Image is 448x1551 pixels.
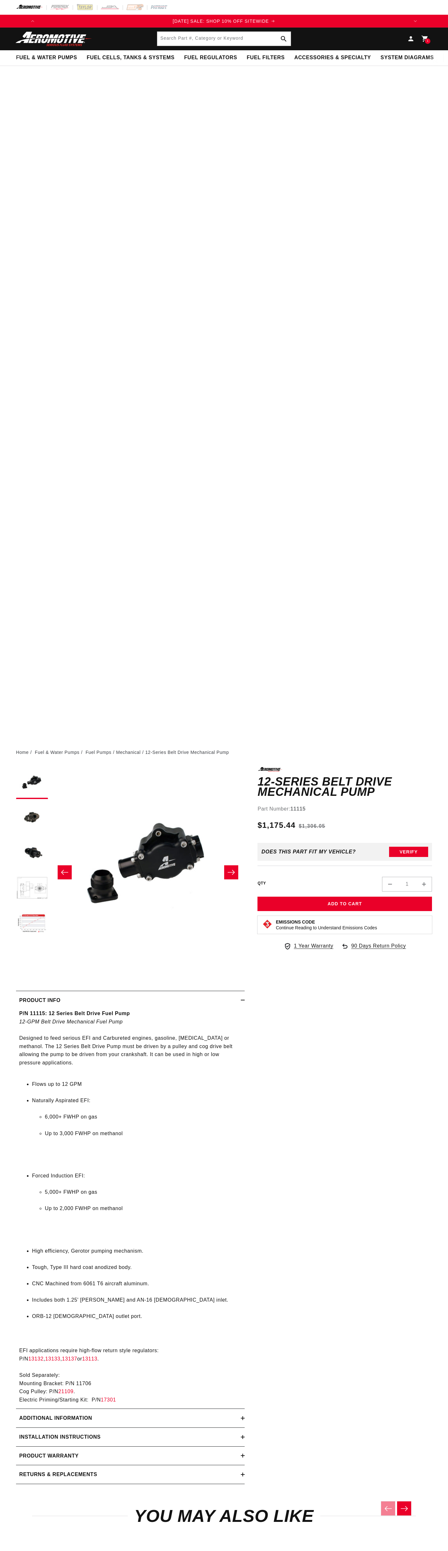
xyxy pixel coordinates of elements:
[289,50,376,65] summary: Accessories & Specialty
[261,849,356,855] div: Does This part fit My vehicle?
[376,50,438,65] summary: System Diagrams
[19,1019,123,1024] em: 12-GPM Belt Drive Mechanical Fuel Pump
[16,749,432,756] nav: breadcrumbs
[277,32,291,46] button: Search Part #, Category or Keyword
[58,865,72,879] button: Slide left
[58,1389,74,1394] a: 21109
[16,873,48,905] button: Load image 4 in gallery view
[82,50,179,65] summary: Fuel Cells, Tanks & Systems
[257,897,432,911] button: Add to Cart
[32,1280,241,1288] li: CNC Machined from 6061 T6 aircraft aluminum.
[284,942,333,950] a: 1 Year Warranty
[39,18,409,25] div: Announcement
[427,38,429,44] span: 1
[35,749,79,756] a: Fuel & Water Pumps
[19,1470,97,1479] h2: Returns & replacements
[247,54,285,61] span: Fuel Filters
[16,1409,245,1427] summary: Additional information
[224,865,238,879] button: Slide right
[28,1356,44,1361] a: 13132
[157,32,291,46] input: Search Part #, Category or Keyword
[16,1447,245,1465] summary: Product warranty
[16,749,29,756] a: Home
[16,991,245,1010] summary: Product Info
[294,54,371,61] span: Accessories & Specialty
[294,942,333,950] span: 1 Year Warranty
[184,54,237,61] span: Fuel Regulators
[39,18,409,25] div: 1 of 3
[16,767,245,978] media-gallery: Gallery Viewer
[276,925,377,931] p: Continue Reading to Understand Emissions Codes
[381,1501,395,1515] button: Previous slide
[380,54,434,61] span: System Diagrams
[32,1080,241,1088] li: Flows up to 12 GPM
[276,919,315,925] strong: Emissions Code
[87,54,175,61] span: Fuel Cells, Tanks & Systems
[45,1204,241,1213] li: Up to 2,000 FWHP on methanol
[19,1452,79,1460] h2: Product warranty
[16,802,48,834] button: Load image 2 in gallery view
[101,1397,116,1402] a: 17301
[32,1172,241,1239] li: Forced Induction EFI:
[299,822,325,830] s: $1,306.05
[32,1247,241,1255] li: High efficiency, Gerotor pumping mechanism.
[351,942,406,957] span: 90 Days Return Policy
[82,1356,98,1361] a: 13113
[19,1433,101,1441] h2: Installation Instructions
[116,749,145,756] li: Mechanical
[389,847,428,857] button: Verify
[16,54,77,61] span: Fuel & Water Pumps
[45,1129,241,1138] li: Up to 3,000 FWHP on methanol
[11,50,82,65] summary: Fuel & Water Pumps
[45,1356,61,1361] a: 13133
[32,1312,241,1321] li: ORB-12 [DEMOGRAPHIC_DATA] outlet port.
[32,1096,241,1163] li: Naturally Aspirated EFI:
[262,919,273,929] img: Emissions code
[16,1428,245,1446] summary: Installation Instructions
[45,1113,241,1121] li: 6,000+ FWHP on gas
[14,31,94,46] img: Aeromotive
[19,996,61,1005] h2: Product Info
[290,806,306,812] strong: 11115
[257,805,432,813] div: Part Number:
[397,1501,411,1515] button: Next slide
[257,881,266,886] label: QTY
[257,820,295,831] span: $1,175.44
[26,15,39,28] button: Translation missing: en.sections.announcements.previous_announcement
[242,50,289,65] summary: Fuel Filters
[341,942,406,957] a: 90 Days Return Policy
[16,908,48,940] button: Load image 5 in gallery view
[16,1465,245,1484] summary: Returns & replacements
[409,15,422,28] button: Translation missing: en.sections.announcements.next_announcement
[62,1356,77,1361] a: 13137
[16,767,48,799] button: Load image 1 in gallery view
[32,1508,416,1523] h2: You may also like
[19,1011,130,1016] strong: P/N 11115: 12 Series Belt Drive Fuel Pump
[16,837,48,869] button: Load image 3 in gallery view
[86,749,111,756] a: Fuel Pumps
[32,1263,241,1272] li: Tough, Type III hard coat anodized body.
[45,1188,241,1196] li: 5,000+ FWHP on gas
[179,50,242,65] summary: Fuel Regulators
[39,18,409,25] a: [DATE] SALE: SHOP 10% OFF SITEWIDE
[257,777,432,797] h1: 12-Series Belt Drive Mechanical Pump
[276,919,377,931] button: Emissions CodeContinue Reading to Understand Emissions Codes
[16,1009,245,1404] div: Designed to feed serious EFI and Carbureted engines, gasoline, [MEDICAL_DATA] or methanol. The 12...
[19,1414,92,1422] h2: Additional information
[145,749,229,756] li: 12-Series Belt Drive Mechanical Pump
[173,19,269,24] span: [DATE] SALE: SHOP 10% OFF SITEWIDE
[32,1296,241,1304] li: Includes both 1.25' [PERSON_NAME] and AN-16 [DEMOGRAPHIC_DATA] inlet.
